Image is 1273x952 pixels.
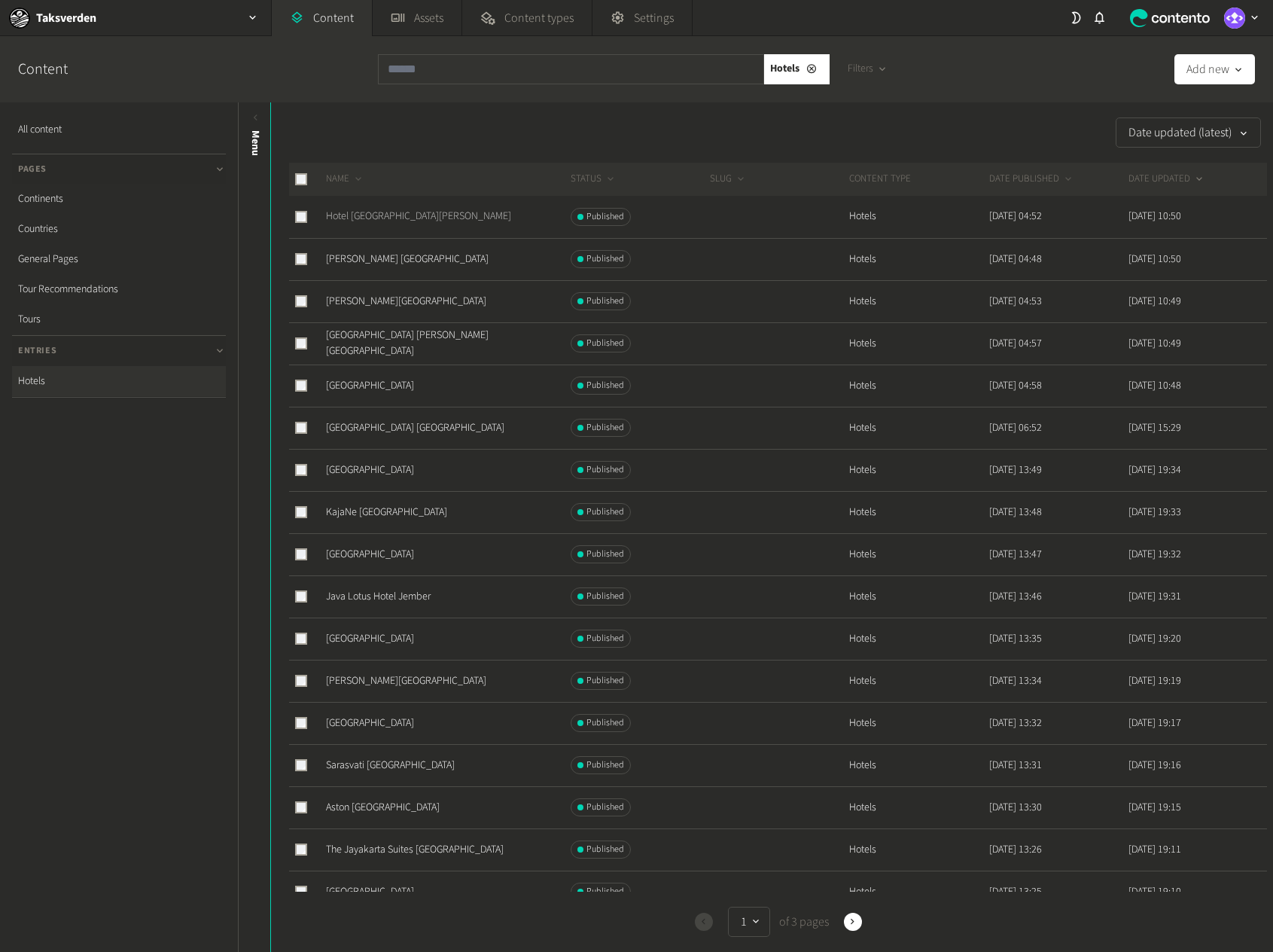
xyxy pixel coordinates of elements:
[586,379,624,392] span: Published
[326,673,486,688] a: [PERSON_NAME][GEOGRAPHIC_DATA]
[18,58,102,81] h2: Content
[586,463,624,477] span: Published
[586,548,624,561] span: Published
[848,61,873,77] span: Filters
[1128,420,1181,435] time: [DATE] 15:29
[36,9,96,27] h2: Taksverden
[989,172,1074,187] button: DATE PUBLISHED
[989,800,1042,815] time: [DATE] 13:30
[848,828,988,871] td: Hotels
[989,209,1042,224] time: [DATE] 04:52
[12,214,226,244] a: Countries
[586,421,624,435] span: Published
[586,674,624,688] span: Published
[326,842,504,857] a: The Jayakarta Suites [GEOGRAPHIC_DATA]
[989,716,1042,731] time: [DATE] 13:32
[848,238,988,280] td: Hotels
[571,172,617,187] button: STATUS
[848,702,988,744] td: Hotels
[1128,294,1181,309] time: [DATE] 10:49
[776,913,829,931] span: of 3 pages
[586,505,624,519] span: Published
[1128,884,1181,899] time: [DATE] 19:10
[1128,758,1181,773] time: [DATE] 19:16
[989,462,1042,478] time: [DATE] 13:49
[586,252,624,266] span: Published
[326,378,414,393] a: [GEOGRAPHIC_DATA]
[848,196,988,238] td: Hotels
[848,660,988,702] td: Hotels
[848,618,988,660] td: Hotels
[1128,462,1181,478] time: [DATE] 19:34
[326,884,414,899] a: [GEOGRAPHIC_DATA]
[989,252,1042,267] time: [DATE] 04:48
[1128,505,1181,520] time: [DATE] 19:33
[326,172,364,187] button: NAME
[728,907,770,937] button: 1
[1128,631,1181,646] time: [DATE] 19:20
[989,673,1042,688] time: [DATE] 13:34
[326,631,414,646] a: [GEOGRAPHIC_DATA]
[1128,378,1181,393] time: [DATE] 10:48
[18,344,56,358] span: Entries
[989,842,1042,857] time: [DATE] 13:26
[586,716,624,730] span: Published
[989,631,1042,646] time: [DATE] 13:35
[326,209,511,224] a: Hotel [GEOGRAPHIC_DATA][PERSON_NAME]
[989,758,1042,773] time: [DATE] 13:31
[848,163,988,196] th: CONTENT TYPE
[326,252,489,267] a: [PERSON_NAME] [GEOGRAPHIC_DATA]
[848,280,988,322] td: Hotels
[12,304,226,334] a: Tours
[848,322,988,365] td: Hotels
[848,744,988,786] td: Hotels
[848,365,988,407] td: Hotels
[1128,336,1181,351] time: [DATE] 10:49
[1128,547,1181,562] time: [DATE] 19:32
[504,9,574,27] span: Content types
[1128,842,1181,857] time: [DATE] 19:11
[1224,8,1245,29] img: Eirik Kyrkjeeide
[586,294,624,308] span: Published
[848,575,988,618] td: Hotels
[326,589,431,604] a: Java Lotus Hotel Jember
[989,884,1042,899] time: [DATE] 13:25
[12,184,226,214] a: Continents
[989,294,1042,309] time: [DATE] 04:53
[586,801,624,814] span: Published
[326,800,440,815] a: Aston [GEOGRAPHIC_DATA]
[1116,117,1261,148] button: Date updated (latest)
[1128,252,1181,267] time: [DATE] 10:50
[989,378,1042,393] time: [DATE] 04:58
[586,885,624,899] span: Published
[326,716,414,731] a: [GEOGRAPHIC_DATA]
[1174,54,1255,84] button: Add new
[248,130,263,156] span: Menu
[1128,172,1205,187] button: DATE UPDATED
[586,590,624,603] span: Published
[586,632,624,645] span: Published
[848,871,988,913] td: Hotels
[989,589,1042,604] time: [DATE] 13:46
[326,420,504,435] a: [GEOGRAPHIC_DATA] [GEOGRAPHIC_DATA]
[12,274,226,304] a: Tour Recommendations
[634,9,674,27] span: Settings
[326,328,489,359] a: [GEOGRAPHIC_DATA] [PERSON_NAME][GEOGRAPHIC_DATA]
[989,420,1042,435] time: [DATE] 06:52
[1128,800,1181,815] time: [DATE] 19:15
[586,337,624,350] span: Published
[1128,209,1181,224] time: [DATE] 10:50
[586,758,624,772] span: Published
[586,843,624,856] span: Published
[848,491,988,533] td: Hotels
[12,366,226,396] a: Hotels
[989,336,1042,351] time: [DATE] 04:57
[1128,716,1181,731] time: [DATE] 19:17
[1128,589,1181,604] time: [DATE] 19:31
[326,505,447,520] a: KajaNe [GEOGRAPHIC_DATA]
[770,61,799,77] span: Hotels
[989,547,1042,562] time: [DATE] 13:47
[848,533,988,575] td: Hotels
